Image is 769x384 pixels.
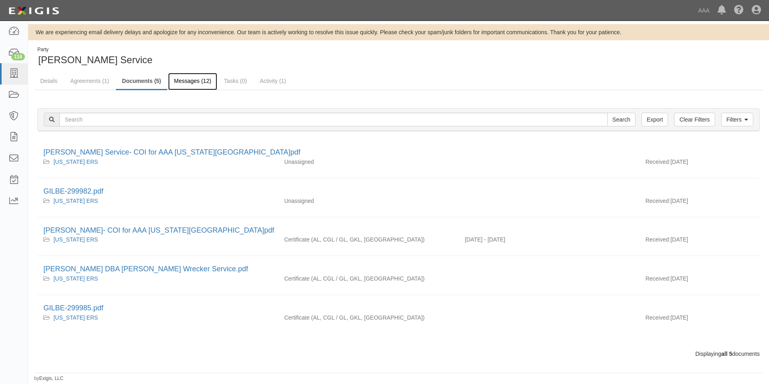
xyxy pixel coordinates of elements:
a: Documents (5) [116,73,167,90]
p: Received: [646,275,670,283]
a: Clear Filters [674,113,715,126]
div: Texas ERS [43,197,272,205]
a: [US_STATE] ERS [53,198,98,204]
p: Received: [646,235,670,244]
a: Export [642,113,668,126]
a: [PERSON_NAME] Service- COI for AAA [US_STATE][GEOGRAPHIC_DATA]pdf [43,148,300,156]
a: Filters [721,113,753,126]
div: Gilbert Wrecker Service [34,46,393,67]
div: [DATE] [639,197,760,209]
span: [PERSON_NAME] Service [38,54,152,65]
div: Robert Jobe DBA Gilbert Wrecker Service.pdf [43,264,754,275]
p: Received: [646,314,670,322]
div: GILBE-299985.pdf [43,303,754,314]
a: AAA [694,2,713,19]
div: Auto Liability Commercial General Liability / Garage Liability Garage Keepers Liability On-Hook [278,314,459,322]
a: Agreements (1) [64,73,115,89]
div: Texas ERS [43,275,272,283]
a: [PERSON_NAME]- COI for AAA [US_STATE][GEOGRAPHIC_DATA]pdf [43,226,274,234]
input: Search [607,113,635,126]
a: GILBE-299982.pdf [43,187,103,195]
div: Texas ERS [43,235,272,244]
div: Gilbert- COI for AAA Texas.pdf [43,225,754,236]
a: Activity (1) [254,73,292,89]
div: [DATE] [639,275,760,287]
div: Gilbert Wrecker Service- COI for AAA Texas.pdf [43,147,754,158]
div: Displaying documents [31,350,766,358]
div: Texas ERS [43,314,272,322]
small: by [34,375,64,382]
a: [US_STATE] ERS [53,159,98,165]
div: Effective - Expiration [459,314,639,314]
div: Effective - Expiration [459,275,639,275]
div: 114 [11,53,25,60]
a: Messages (12) [168,73,218,90]
a: [US_STATE] ERS [53,314,98,321]
i: Help Center - Complianz [734,6,744,15]
div: [DATE] [639,314,760,326]
div: [DATE] [639,235,760,248]
p: Received: [646,197,670,205]
div: Texas ERS [43,158,272,166]
a: [PERSON_NAME] DBA [PERSON_NAME] Wrecker Service.pdf [43,265,248,273]
div: Auto Liability Commercial General Liability / Garage Liability Garage Keepers Liability On-Hook [278,275,459,283]
div: [DATE] [639,158,760,170]
a: GILBE-299985.pdf [43,304,103,312]
a: [US_STATE] ERS [53,275,98,282]
div: Unassigned [278,158,459,166]
a: Details [34,73,64,89]
div: Auto Liability Commercial General Liability / Garage Liability Garage Keepers Liability On-Hook [278,235,459,244]
p: Received: [646,158,670,166]
a: Exigis, LLC [39,376,64,381]
b: all 5 [721,351,732,357]
img: logo-5460c22ac91f19d4615b14bd174203de0afe785f0fc80cf4dbbc73dc1793850b.png [6,4,62,18]
div: GILBE-299982.pdf [43,186,754,197]
a: [US_STATE] ERS [53,236,98,243]
div: We are experiencing email delivery delays and apologize for any inconvenience. Our team is active... [28,28,769,36]
div: Effective 08/31/2024 - Expiration 08/31/2025 [459,235,639,244]
div: Unassigned [278,197,459,205]
input: Search [60,113,608,126]
a: Tasks (0) [218,73,253,89]
div: Party [37,46,152,53]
